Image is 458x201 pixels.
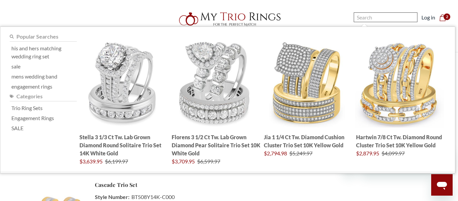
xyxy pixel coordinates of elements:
a: My Trio Rings [133,8,325,30]
iframe: Button to launch messaging window [431,174,453,196]
input: Search and use arrows or TAB to navigate results [354,12,417,22]
span: Hello there! Welcome to My Trio Rings! Please let us know what questions you have! 😀 [4,5,79,23]
a: Log in [421,13,435,21]
span: 2 [444,13,450,20]
svg: cart.cart_preview [439,14,446,21]
a: Cart with 0 items [439,13,450,21]
a: Cascade Trio Set [95,181,137,189]
img: My Trio Rings [175,8,283,30]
